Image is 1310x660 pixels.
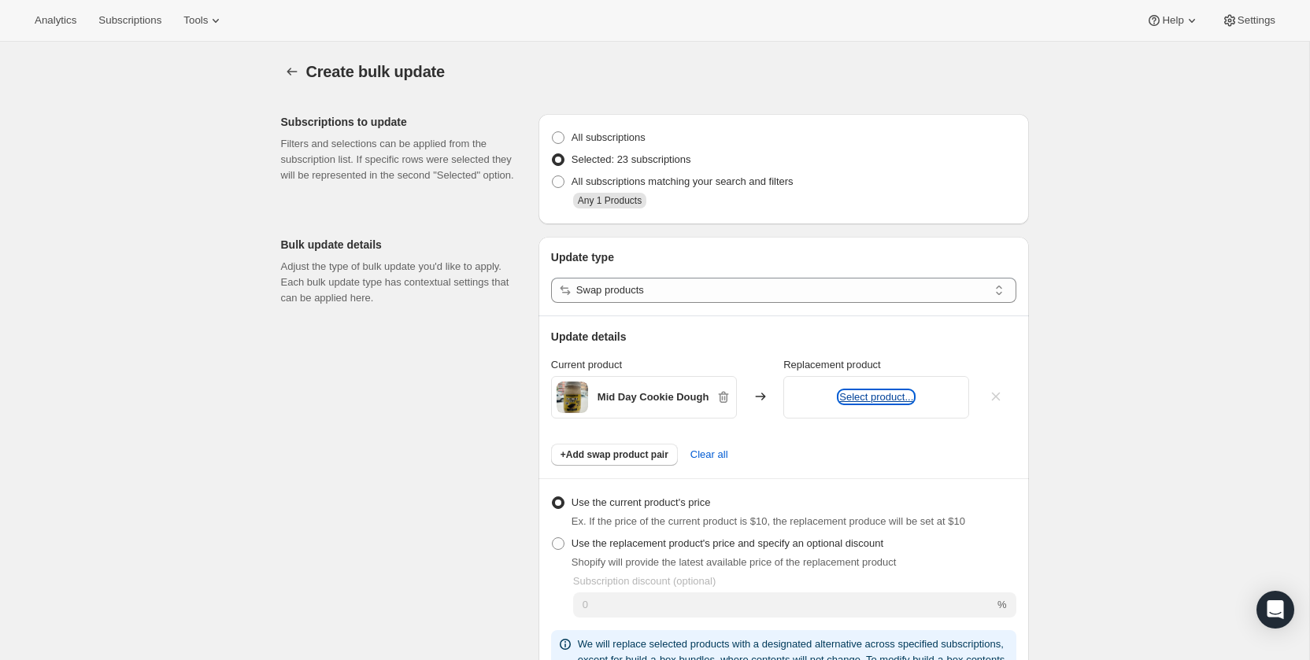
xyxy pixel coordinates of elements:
button: Select product... [839,391,913,403]
p: Subscriptions to update [281,114,526,130]
span: Settings [1238,14,1275,27]
span: Create bulk update [306,63,445,80]
button: Subscriptions [89,9,171,31]
p: Bulk update details [281,237,526,253]
p: Adjust the type of bulk update you'd like to apply. Each bulk update type has contextual settings... [281,259,526,306]
span: +Add swap product pair [561,448,668,461]
span: Subscription discount (optional) [573,575,716,587]
span: Selected: 23 subscriptions [572,153,691,165]
button: Help [1137,9,1208,31]
button: Tools [174,9,233,31]
span: Use the current product's price [572,496,711,508]
p: Update type [551,249,1016,265]
span: Subscriptions [98,14,161,27]
p: Filters and selections can be applied from the subscription list. If specific rows were selected ... [281,136,526,183]
button: Analytics [25,9,86,31]
span: All subscriptions matching your search and filters [572,175,794,187]
h3: Mid Day Cookie Dough [598,389,709,405]
span: Tools [183,14,208,27]
p: Update details [551,329,1016,345]
p: Current product [551,357,783,373]
div: Open Intercom Messenger [1256,591,1294,629]
span: Any 1 Products [578,195,642,206]
span: Clear all [690,447,728,463]
span: All subscriptions [572,131,646,143]
span: Analytics [35,14,76,27]
input: 0 [573,592,994,618]
span: Default Title [557,382,588,413]
p: Replacement product [783,357,1016,373]
span: Use the replacement product's price and specify an optional discount [572,537,883,549]
span: % [997,599,1007,610]
span: Shopify will provide the latest available price of the replacement product [572,556,897,568]
button: Settings [1212,9,1285,31]
button: +Add swap product pair [551,444,678,466]
button: Clear all [681,439,738,470]
span: Help [1162,14,1183,27]
span: Ex. If the price of the current product is $10, the replacement produce will be set at $10 [572,515,965,527]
